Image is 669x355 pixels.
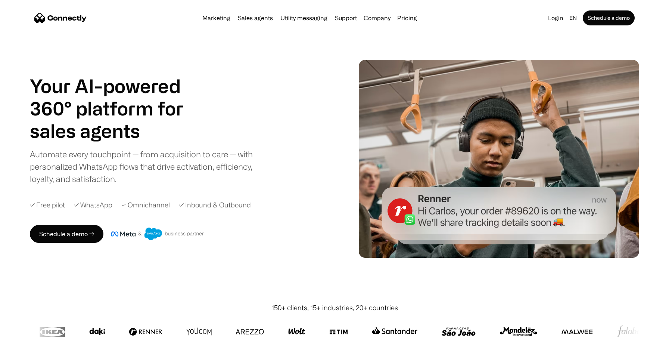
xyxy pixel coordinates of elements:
div: en [569,13,577,23]
div: ✓ WhatsApp [74,200,112,210]
div: Company [361,13,393,23]
a: Support [332,15,360,21]
h1: sales agents [30,120,202,142]
a: Sales agents [235,15,276,21]
div: Automate every touchpoint — from acquisition to care — with personalized WhatsApp flows that driv... [30,148,265,185]
a: Schedule a demo [583,10,635,25]
a: home [34,12,87,24]
a: Schedule a demo → [30,225,103,243]
a: Login [545,13,566,23]
aside: Language selected: English [7,341,45,352]
div: carousel [30,120,202,142]
div: Company [364,13,390,23]
div: ✓ Free pilot [30,200,65,210]
div: 1 of 4 [30,120,202,142]
a: Pricing [394,15,420,21]
a: Marketing [199,15,233,21]
div: ✓ Omnichannel [121,200,170,210]
ul: Language list [15,342,45,352]
div: en [566,13,581,23]
a: Utility messaging [277,15,330,21]
img: Meta and Salesforce business partner badge. [111,228,204,240]
div: 150+ clients, 15+ industries, 20+ countries [271,303,398,313]
h1: Your AI-powered 360° platform for [30,75,202,120]
div: ✓ Inbound & Outbound [179,200,251,210]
